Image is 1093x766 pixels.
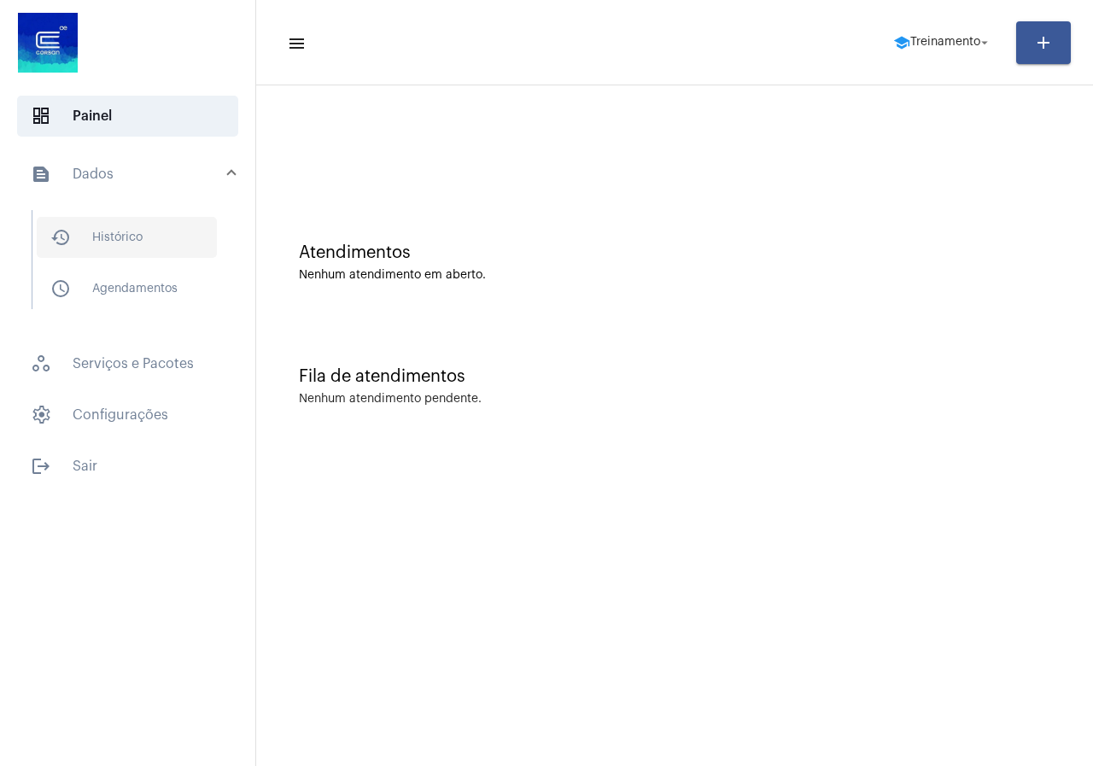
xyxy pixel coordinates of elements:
[31,164,228,184] mat-panel-title: Dados
[37,217,217,258] span: Histórico
[10,202,255,333] div: sidenav iconDados
[31,456,51,477] mat-icon: sidenav icon
[299,393,482,406] div: Nenhum atendimento pendente.
[37,268,217,309] span: Agendamentos
[17,395,238,436] span: Configurações
[893,34,910,51] mat-icon: school
[299,243,1050,262] div: Atendimentos
[299,269,1050,282] div: Nenhum atendimento em aberto.
[883,26,1002,60] button: Treinamento
[31,354,51,374] span: sidenav icon
[31,164,51,184] mat-icon: sidenav icon
[50,278,71,299] mat-icon: sidenav icon
[31,106,51,126] span: sidenav icon
[977,35,992,50] mat-icon: arrow_drop_down
[1033,32,1054,53] mat-icon: add
[17,96,238,137] span: Painel
[287,33,304,54] mat-icon: sidenav icon
[10,147,255,202] mat-expansion-panel-header: sidenav iconDados
[299,367,1050,386] div: Fila de atendimentos
[17,446,238,487] span: Sair
[50,227,71,248] mat-icon: sidenav icon
[910,37,980,49] span: Treinamento
[31,405,51,425] span: sidenav icon
[17,343,238,384] span: Serviços e Pacotes
[14,9,82,77] img: d4669ae0-8c07-2337-4f67-34b0df7f5ae4.jpeg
